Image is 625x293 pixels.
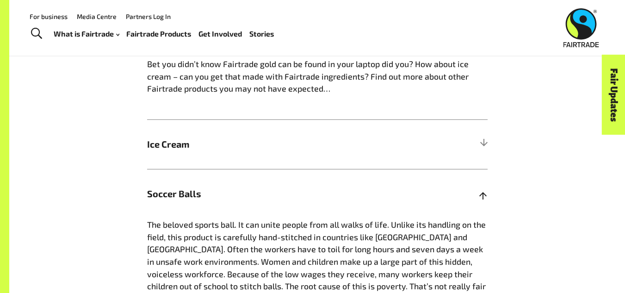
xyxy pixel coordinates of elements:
[25,22,48,45] a: Toggle Search
[30,12,68,20] a: For business
[126,12,171,20] a: Partners Log In
[563,8,599,47] img: Fairtrade Australia New Zealand logo
[198,27,242,41] a: Get Involved
[54,27,119,41] a: What is Fairtrade
[147,187,402,201] span: Soccer Balls
[77,12,117,20] a: Media Centre
[147,137,402,151] span: Ice Cream
[249,27,274,41] a: Stories
[126,27,191,41] a: Fairtrade Products
[147,59,469,94] span: Bet you didn’t know Fairtrade gold can be found in your laptop did you? How about ice cream – can...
